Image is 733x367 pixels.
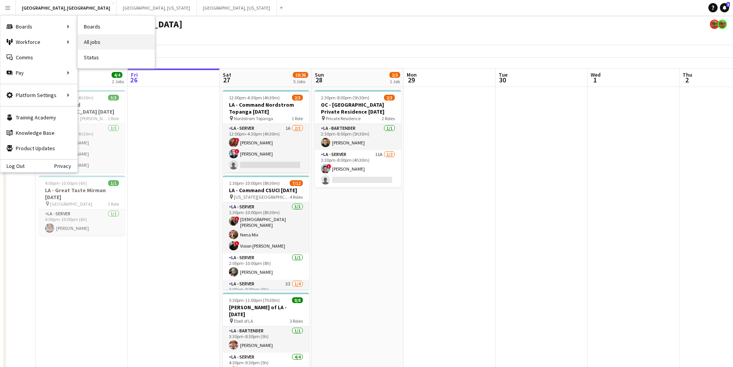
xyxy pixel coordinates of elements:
span: 2 Roles [382,116,395,121]
a: 3 [720,3,729,12]
app-card-role: LA - Bartender1/12:30pm-8:00pm (5h30m)[PERSON_NAME] [315,124,401,150]
app-job-card: 4:00pm-10:00pm (6h)1/1LA - Great Taste Mirman [DATE] [GEOGRAPHIC_DATA]1 RoleLA - Server1/14:00pm-... [39,176,125,236]
span: Mon [407,71,417,78]
app-job-card: 2:30pm-8:00pm (5h30m)2/3OC - [GEOGRAPHIC_DATA] Private Residence [DATE] Private Residence2 RolesL... [315,90,401,188]
span: [US_STATE][GEOGRAPHIC_DATA] [234,194,290,200]
span: 28 [314,75,324,84]
app-job-card: 1:00pm-5:30pm (4h30m)3/3LA - Command [GEOGRAPHIC_DATA] [DATE] Union Station - [PERSON_NAME]1 Role... [39,90,125,173]
span: 27 [222,75,231,84]
span: 3:30pm-11:00pm (7h30m) [229,297,280,303]
div: 1 Job [390,79,400,84]
span: 1 Role [108,201,119,207]
span: Sun [315,71,324,78]
span: Wed [591,71,601,78]
span: 2/3 [292,95,303,101]
app-card-role: LA - Server1/12:00pm-10:00pm (8h)[PERSON_NAME] [223,253,309,280]
div: Pay [0,65,77,80]
span: Thu [683,71,692,78]
app-card-role: LA - Server3/31:30pm-10:00pm (8h30m)![DEMOGRAPHIC_DATA][PERSON_NAME]Nena Mix!Vision [PERSON_NAME] [223,203,309,253]
div: 2 Jobs [112,79,124,84]
button: [GEOGRAPHIC_DATA], [US_STATE] [197,0,277,15]
span: 3 [726,2,730,7]
span: 1 Role [292,116,303,121]
app-card-role: LA - Server11A1/23:30pm-8:00pm (4h30m)![PERSON_NAME] [315,150,401,188]
span: 7/12 [290,180,303,186]
span: Sat [223,71,231,78]
span: 1 Role [108,116,119,121]
div: Platform Settings [0,87,77,103]
h3: LA - Great Taste Mirman [DATE] [39,187,125,201]
span: Union Station - [PERSON_NAME] [50,116,108,121]
span: 4:00pm-10:00pm (6h) [45,180,87,186]
span: ! [235,216,239,221]
app-card-role: LA - Server3I1/43:00pm-9:00pm (6h) [223,280,309,342]
a: Product Updates [0,141,77,156]
h3: LA - Command CSUCI [DATE] [223,187,309,194]
span: 3 Roles [290,318,303,324]
span: ! [235,138,239,142]
span: 4 Roles [290,194,303,200]
span: ! [327,164,331,169]
app-job-card: 1:30pm-10:00pm (8h30m)7/12LA - Command CSUCI [DATE] [US_STATE][GEOGRAPHIC_DATA]4 RolesLA - Server... [223,176,309,290]
span: 1 [589,75,601,84]
a: Log Out [0,163,25,169]
span: 2 [681,75,692,84]
app-card-role: LA - Server1/14:00pm-10:00pm (6h)[PERSON_NAME] [39,209,125,236]
h3: LA - Command [GEOGRAPHIC_DATA] [DATE] [39,101,125,115]
app-card-role: LA - Server1A2/312:00pm-4:30pm (4h30m)![PERSON_NAME]![PERSON_NAME] [223,124,309,173]
span: 26 [130,75,138,84]
a: Knowledge Base [0,125,77,141]
button: [GEOGRAPHIC_DATA], [GEOGRAPHIC_DATA] [16,0,117,15]
app-user-avatar: Rollin Hero [718,20,727,29]
span: 19/26 [293,72,308,78]
h3: [PERSON_NAME] of LA - [DATE] [223,304,309,318]
span: Tue [499,71,508,78]
span: ! [235,241,239,246]
span: [GEOGRAPHIC_DATA] [50,201,92,207]
span: 1/1 [108,180,119,186]
app-user-avatar: Rollin Hero [710,20,719,29]
span: 4/4 [112,72,122,78]
span: 29 [406,75,417,84]
span: Private Residence [326,116,361,121]
a: All jobs [78,34,155,50]
span: 1:30pm-10:00pm (8h30m) [229,180,280,186]
a: Status [78,50,155,65]
span: 30 [498,75,508,84]
div: Boards [0,19,77,34]
span: 2:30pm-8:00pm (5h30m) [321,95,369,101]
a: Privacy [54,163,77,169]
span: 2/3 [389,72,400,78]
span: Nordstrom Topanga [234,116,273,121]
div: 5 Jobs [293,79,308,84]
a: Training Academy [0,110,77,125]
app-job-card: 12:00pm-4:30pm (4h30m)2/3LA - Command Nordstrom Topanga [DATE] Nordstrom Topanga1 RoleLA - Server... [223,90,309,173]
div: Workforce [0,34,77,50]
a: Boards [78,19,155,34]
h3: OC - [GEOGRAPHIC_DATA] Private Residence [DATE] [315,101,401,115]
span: Fri [131,71,138,78]
app-card-role: LA - Server3/31:00pm-5:30pm (4h30m)![PERSON_NAME]![PERSON_NAME][PERSON_NAME] [39,124,125,173]
a: Comms [0,50,77,65]
span: 12:00pm-4:30pm (4h30m) [229,95,280,101]
app-card-role: LA - Bartender1/13:30pm-8:30pm (5h)[PERSON_NAME] [223,327,309,353]
span: Ebell of LA [234,318,253,324]
span: ! [235,149,239,154]
span: 8/8 [292,297,303,303]
span: 2/3 [384,95,395,101]
button: [GEOGRAPHIC_DATA], [US_STATE] [117,0,197,15]
h3: LA - Command Nordstrom Topanga [DATE] [223,101,309,115]
span: 3/3 [108,95,119,101]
